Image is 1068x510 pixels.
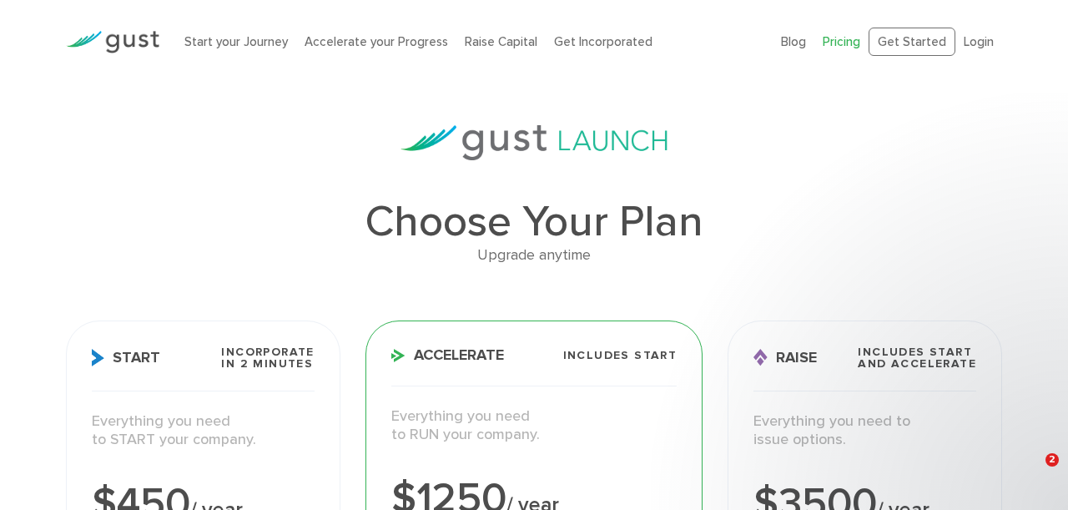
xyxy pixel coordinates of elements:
a: Pricing [823,34,860,49]
span: Incorporate in 2 Minutes [221,346,314,370]
div: Upgrade anytime [66,244,1002,268]
iframe: Chat Widget [790,330,1068,510]
span: Includes START [563,350,678,361]
a: Blog [781,34,806,49]
img: Gust Logo [66,31,159,53]
a: Get Started [869,28,955,57]
a: Login [964,34,994,49]
img: gust-launch-logos.svg [400,125,667,160]
a: Accelerate your Progress [305,34,448,49]
img: Accelerate Icon [391,349,406,362]
span: Start [92,349,160,366]
a: Start your Journey [184,34,288,49]
img: Start Icon X2 [92,349,104,366]
span: Accelerate [391,348,504,363]
p: Everything you need to RUN your company. [391,407,677,445]
p: Everything you need to START your company. [92,412,315,450]
a: Get Incorporated [554,34,652,49]
h1: Choose Your Plan [66,200,1002,244]
a: Raise Capital [465,34,537,49]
